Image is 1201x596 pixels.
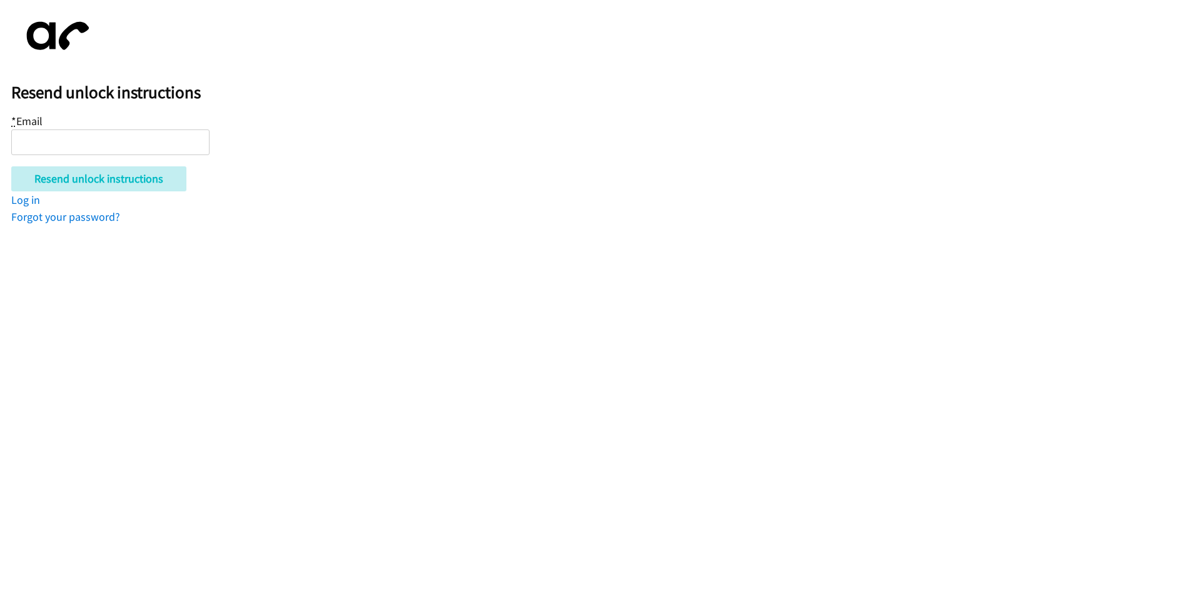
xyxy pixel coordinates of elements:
input: Resend unlock instructions [11,166,186,191]
a: Log in [11,193,40,207]
h2: Resend unlock instructions [11,82,1201,103]
a: Forgot your password? [11,210,120,224]
abbr: required [11,114,16,128]
img: aphone-8a226864a2ddd6a5e75d1ebefc011f4aa8f32683c2d82f3fb0802fe031f96514.svg [11,11,99,61]
label: Email [11,114,43,128]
